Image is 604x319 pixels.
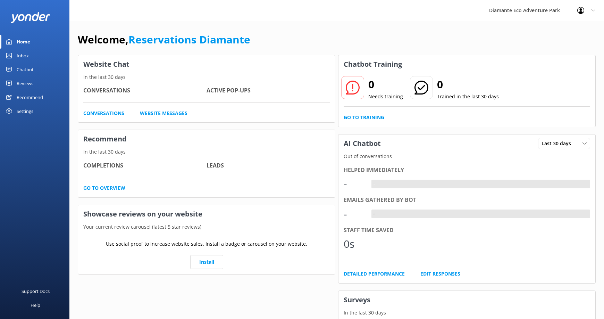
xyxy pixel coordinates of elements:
[17,76,33,90] div: Reviews
[344,206,364,222] div: -
[344,175,364,192] div: -
[338,55,407,73] h3: Chatbot Training
[31,298,40,312] div: Help
[371,210,377,219] div: -
[437,76,499,93] h2: 0
[338,309,595,317] p: In the last 30 days
[78,73,335,81] p: In the last 30 days
[78,31,250,48] h1: Welcome,
[338,153,595,160] p: Out of conversations
[420,270,460,278] a: Edit Responses
[17,90,43,104] div: Recommend
[78,130,335,148] h3: Recommend
[78,148,335,156] p: In the last 30 days
[140,109,187,117] a: Website Messages
[338,134,386,153] h3: AI Chatbot
[83,86,207,95] h4: Conversations
[78,205,335,223] h3: Showcase reviews on your website
[437,93,499,100] p: Trained in the last 30 days
[207,161,330,170] h4: Leads
[78,223,335,231] p: Your current review carousel (latest 5 star reviews)
[17,49,29,63] div: Inbox
[128,32,250,47] a: Reservations Diamante
[83,161,207,170] h4: Completions
[368,76,403,93] h2: 0
[371,180,377,189] div: -
[344,236,364,252] div: 0s
[344,196,590,205] div: Emails gathered by bot
[10,12,50,23] img: yonder-white-logo.png
[344,166,590,175] div: Helped immediately
[344,226,590,235] div: Staff time saved
[542,140,575,147] span: Last 30 days
[190,255,223,269] a: Install
[83,109,124,117] a: Conversations
[83,184,125,192] a: Go to overview
[22,284,50,298] div: Support Docs
[344,114,384,121] a: Go to Training
[338,291,595,309] h3: Surveys
[344,270,405,278] a: Detailed Performance
[106,240,307,248] p: Use social proof to increase website sales. Install a badge or carousel on your website.
[17,104,33,118] div: Settings
[17,35,30,49] div: Home
[368,93,403,100] p: Needs training
[207,86,330,95] h4: Active Pop-ups
[78,55,335,73] h3: Website Chat
[17,63,34,76] div: Chatbot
